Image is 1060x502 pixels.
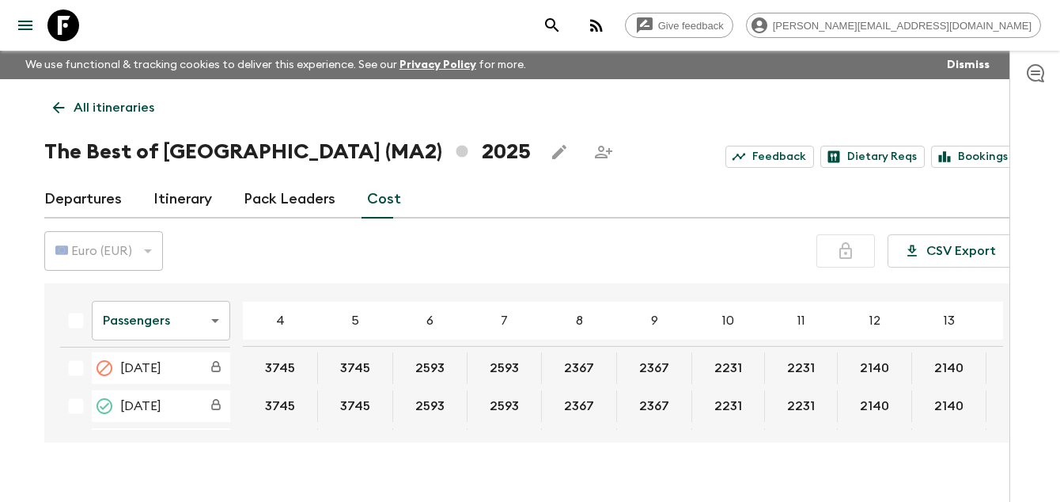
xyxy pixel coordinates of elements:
[44,229,163,273] div: 🇪🇺 Euro (EUR)
[120,397,161,416] span: [DATE]
[838,390,912,422] div: 23 Aug 2025; 12
[244,181,335,219] a: Pack Leaders
[768,352,834,384] button: 2231
[912,352,986,384] div: 19 Aug 2025; 13
[95,397,114,416] svg: On Request
[543,136,575,168] button: Edit this itinerary
[321,352,389,384] button: 3745
[321,428,389,460] button: 3745
[617,352,692,384] div: 19 Aug 2025; 9
[318,390,393,422] div: 23 Aug 2025; 5
[692,428,765,460] div: 30 Aug 2025; 10
[620,352,688,384] button: 2367
[625,13,733,38] a: Give feedback
[545,428,613,460] button: 2367
[723,311,735,330] p: 10
[888,234,1016,268] button: CSV Export
[915,390,982,422] button: 2140
[545,390,613,422] button: 2367
[915,428,982,460] button: 2140
[471,428,538,460] button: 2593
[60,305,92,337] div: Select all
[44,181,122,219] a: Departures
[841,352,908,384] button: 2140
[649,20,733,32] span: Give feedback
[202,354,230,382] div: Costs are fixed. Reach out to a member of the Flash Pack team to alter these costs.
[246,352,314,384] button: 3745
[276,311,285,330] p: 4
[695,428,761,460] button: 2231
[912,390,986,422] div: 23 Aug 2025; 13
[542,428,617,460] div: 30 Aug 2025; 8
[74,98,154,117] p: All itineraries
[746,13,1041,38] div: [PERSON_NAME][EMAIL_ADDRESS][DOMAIN_NAME]
[692,390,765,422] div: 23 Aug 2025; 10
[764,20,1040,32] span: [PERSON_NAME][EMAIL_ADDRESS][DOMAIN_NAME]
[588,136,619,168] span: Share this itinerary
[352,311,360,330] p: 5
[243,352,318,384] div: 19 Aug 2025; 4
[44,136,531,168] h1: The Best of [GEOGRAPHIC_DATA] (MA2) 2025
[468,352,542,384] div: 19 Aug 2025; 7
[468,428,542,460] div: 30 Aug 2025; 7
[396,390,464,422] button: 2593
[617,390,692,422] div: 23 Aug 2025; 9
[620,428,688,460] button: 2367
[427,311,434,330] p: 6
[651,311,658,330] p: 9
[620,390,688,422] button: 2367
[695,390,761,422] button: 2231
[243,428,318,460] div: 30 Aug 2025; 4
[943,54,994,76] button: Dismiss
[768,428,834,460] button: 2231
[243,390,318,422] div: 23 Aug 2025; 4
[318,428,393,460] div: 30 Aug 2025; 5
[765,352,838,384] div: 19 Aug 2025; 11
[545,352,613,384] button: 2367
[396,352,464,384] button: 2593
[820,146,925,168] a: Dietary Reqs
[765,428,838,460] div: 30 Aug 2025; 11
[536,10,568,41] button: search adventures
[471,390,538,422] button: 2593
[542,352,617,384] div: 19 Aug 2025; 8
[576,311,583,330] p: 8
[471,352,538,384] button: 2593
[692,352,765,384] div: 19 Aug 2025; 10
[841,428,908,460] button: 2140
[393,428,468,460] div: 30 Aug 2025; 6
[321,390,389,422] button: 3745
[393,390,468,422] div: 23 Aug 2025; 6
[944,311,955,330] p: 13
[19,51,532,79] p: We use functional & tracking cookies to deliver this experience. See our for more.
[153,181,212,219] a: Itinerary
[9,10,41,41] button: menu
[399,59,476,70] a: Privacy Policy
[318,352,393,384] div: 19 Aug 2025; 5
[246,390,314,422] button: 3745
[44,92,163,124] a: All itineraries
[396,428,464,460] button: 2593
[695,352,761,384] button: 2231
[990,390,1058,422] button: 2076
[202,392,230,420] div: Costs are fixed. Reach out to a member of the Flash Pack team to alter these costs.
[367,181,401,219] a: Cost
[990,352,1058,384] button: 2076
[617,428,692,460] div: 30 Aug 2025; 9
[931,146,1016,168] a: Bookings
[768,390,834,422] button: 2231
[912,428,986,460] div: 30 Aug 2025; 13
[542,390,617,422] div: 23 Aug 2025; 8
[765,390,838,422] div: 23 Aug 2025; 11
[502,311,509,330] p: 7
[246,428,314,460] button: 3745
[841,390,908,422] button: 2140
[468,390,542,422] div: 23 Aug 2025; 7
[915,352,982,384] button: 2140
[120,359,161,378] span: [DATE]
[393,352,468,384] div: 19 Aug 2025; 6
[838,352,912,384] div: 19 Aug 2025; 12
[797,311,805,330] p: 11
[725,146,814,168] a: Feedback
[95,359,114,378] svg: Cancelled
